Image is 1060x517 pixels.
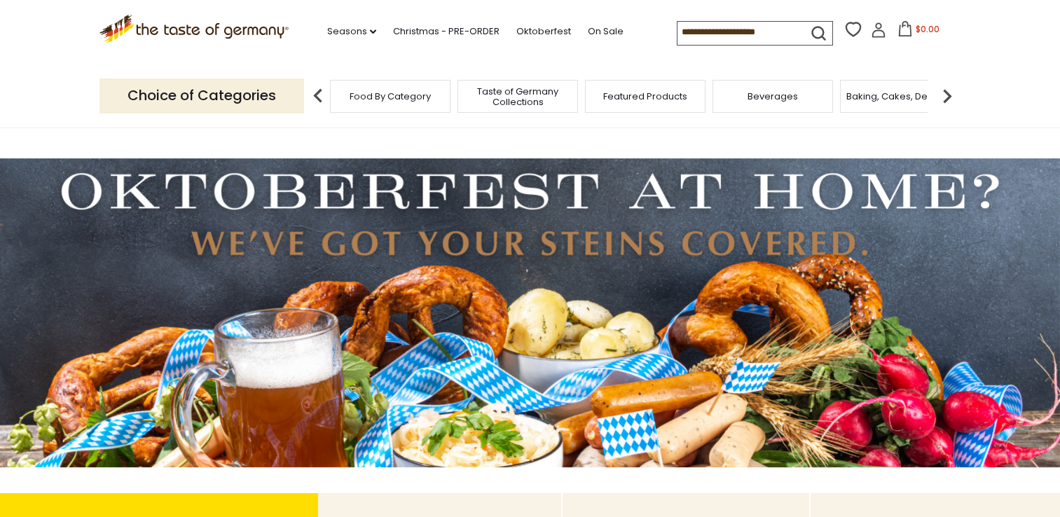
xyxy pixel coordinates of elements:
span: $0.00 [916,23,939,35]
a: On Sale [588,24,624,39]
a: Baking, Cakes, Desserts [846,91,955,102]
p: Choice of Categories [99,78,304,113]
a: Food By Category [350,91,431,102]
button: $0.00 [889,21,949,42]
img: next arrow [933,82,961,110]
a: Taste of Germany Collections [462,86,574,107]
img: previous arrow [304,82,332,110]
a: Oktoberfest [516,24,571,39]
a: Christmas - PRE-ORDER [393,24,500,39]
a: Featured Products [603,91,687,102]
a: Beverages [748,91,798,102]
a: Seasons [327,24,376,39]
